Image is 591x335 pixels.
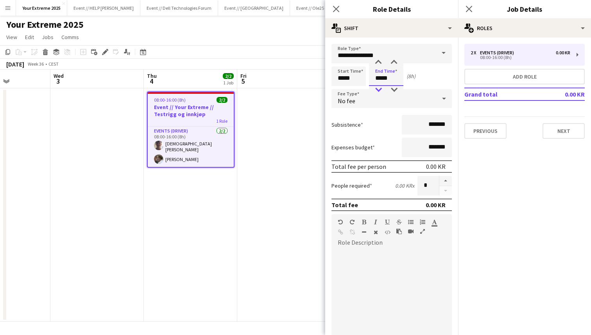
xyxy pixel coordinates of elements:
button: Your Extreme 2025 [16,0,67,16]
app-card-role: Events (Driver)2/208:00-16:00 (8h)[DEMOGRAPHIC_DATA][PERSON_NAME][PERSON_NAME] [148,127,234,167]
h1: Your Extreme 2025 [6,19,84,30]
button: Increase [439,176,452,186]
button: Insert video [408,228,414,235]
div: 2 x [471,50,480,56]
div: 0.00 KR [426,201,446,209]
button: Add role [464,69,585,84]
a: View [3,32,20,42]
button: Bold [361,219,367,225]
div: Total fee [331,201,358,209]
label: People required [331,182,372,189]
h3: Role Details [325,4,458,14]
span: 5 [239,77,247,86]
button: Horizontal Line [361,229,367,235]
div: 0.00 KR [426,163,446,170]
div: CEST [48,61,59,67]
span: 3 [52,77,64,86]
span: Fri [240,72,247,79]
button: Paste as plain text [396,228,402,235]
div: Events (Driver) [480,50,517,56]
span: Edit [25,34,34,41]
button: Underline [385,219,390,225]
div: 0.00 KR x [395,182,414,189]
button: Event // [GEOGRAPHIC_DATA] [218,0,290,16]
div: Roles [458,19,591,38]
span: 2/2 [217,97,227,103]
div: Total fee per person [331,163,386,170]
span: Week 36 [26,61,45,67]
div: 0.00 KR [556,50,570,56]
button: Strikethrough [396,219,402,225]
app-job-card: 08:00-16:00 (8h)2/2Event // Your Extreme // Testrigg og innkjøp1 RoleEvents (Driver)2/208:00-16:0... [147,91,235,168]
div: [DATE] [6,60,24,68]
span: Jobs [42,34,54,41]
span: 1 Role [216,118,227,124]
div: Shift [325,19,458,38]
a: Comms [58,32,82,42]
td: Grand total [464,88,539,100]
span: Thu [147,72,157,79]
div: (8h) [407,73,415,80]
a: Edit [22,32,37,42]
button: Ordered List [420,219,425,225]
button: Event // Ole25 (JCP) [290,0,342,16]
button: Italic [373,219,378,225]
button: Fullscreen [420,228,425,235]
button: Event // HELP [PERSON_NAME] [67,0,140,16]
button: Event // Dell Technologies Forum [140,0,218,16]
button: Undo [338,219,343,225]
label: Subsistence [331,121,363,128]
div: 08:00-16:00 (8h) [471,56,570,59]
div: 1 Job [223,80,233,86]
button: HTML Code [385,229,390,235]
button: Previous [464,123,507,139]
span: 4 [146,77,157,86]
span: Comms [61,34,79,41]
label: Expenses budget [331,144,375,151]
span: View [6,34,17,41]
span: 08:00-16:00 (8h) [154,97,186,103]
td: 0.00 KR [539,88,585,100]
button: Unordered List [408,219,414,225]
h3: Job Details [458,4,591,14]
span: Wed [54,72,64,79]
span: 2/2 [223,73,234,79]
a: Jobs [39,32,57,42]
h3: Event // Your Extreme // Testrigg og innkjøp [148,104,234,118]
button: Redo [349,219,355,225]
button: Text Color [432,219,437,225]
button: Clear Formatting [373,229,378,235]
button: Next [543,123,585,139]
span: No fee [338,97,355,105]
